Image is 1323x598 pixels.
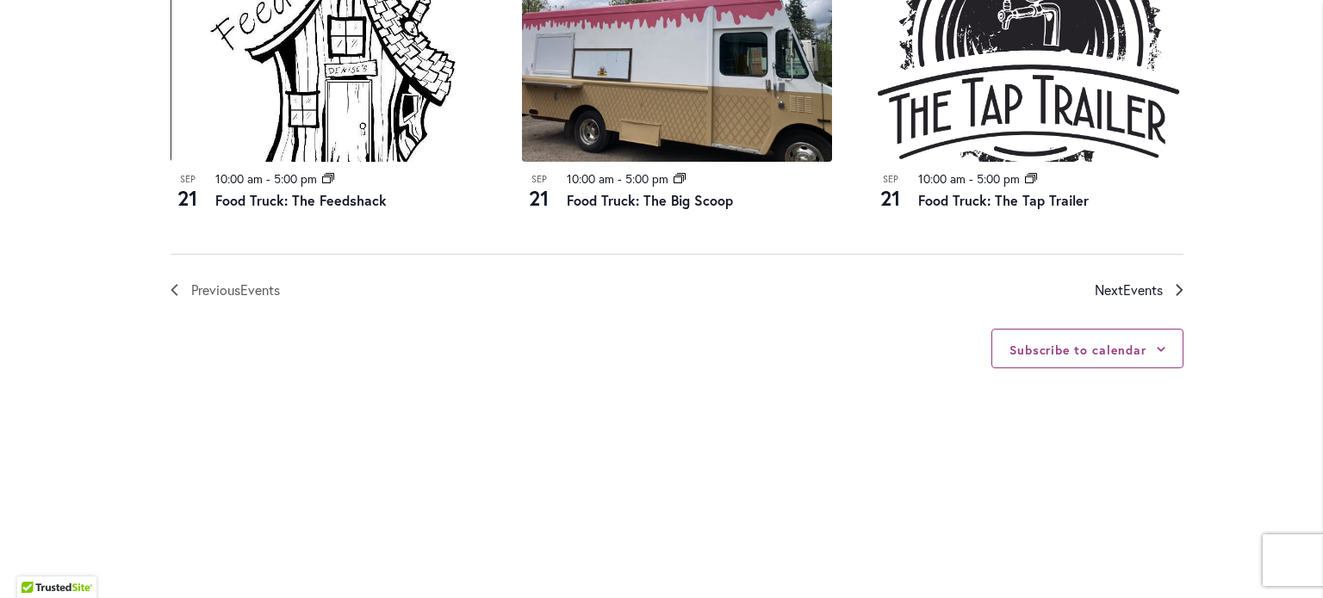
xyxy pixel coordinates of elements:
time: 10:00 am [215,170,263,187]
span: Sep [171,172,205,187]
iframe: Launch Accessibility Center [13,537,61,585]
a: Food Truck: The Big Scoop [567,191,733,209]
a: Food Truck: The Feedshack [215,191,387,209]
span: 21 [873,183,908,213]
time: 5:00 pm [977,170,1020,187]
span: Sep [522,172,556,187]
span: 21 [171,183,205,213]
time: 10:00 am [918,170,966,187]
span: - [266,170,270,187]
span: Previous [191,279,280,301]
span: Events [240,281,280,299]
time: 5:00 pm [625,170,668,187]
a: Previous Events [171,279,280,301]
span: - [969,170,973,187]
span: Next [1095,279,1163,301]
time: 10:00 am [567,170,614,187]
span: Events [1123,281,1163,299]
span: Sep [873,172,908,187]
a: Food Truck: The Tap Trailer [918,191,1089,209]
button: Subscribe to calendar [1009,342,1146,358]
span: 21 [522,183,556,213]
a: Next Events [1095,279,1183,301]
span: - [618,170,622,187]
time: 5:00 pm [274,170,317,187]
